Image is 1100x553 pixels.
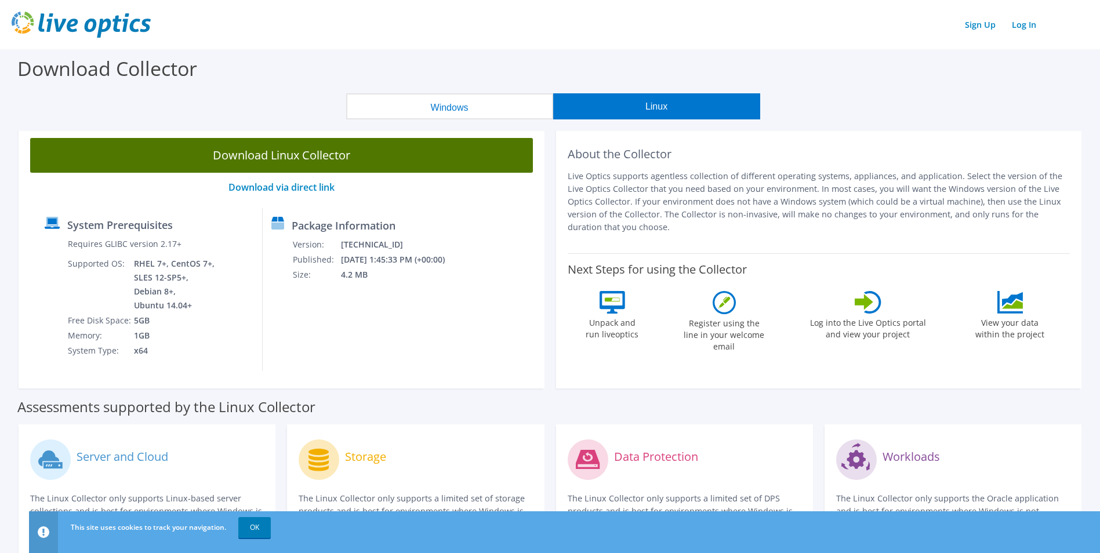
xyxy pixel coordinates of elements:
[133,328,217,343] td: 1GB
[68,238,181,250] label: Requires GLIBC version 2.17+
[228,181,335,194] a: Download via direct link
[568,147,1070,161] h2: About the Collector
[345,451,386,463] label: Storage
[30,492,264,530] p: The Linux Collector only supports Linux-based server collections and is best for environments whe...
[133,256,217,313] td: RHEL 7+, CentOS 7+, SLES 12-SP5+, Debian 8+, Ubuntu 14.04+
[883,451,940,463] label: Workloads
[133,313,217,328] td: 5GB
[30,138,533,173] a: Download Linux Collector
[238,517,271,538] a: OK
[586,314,639,340] label: Unpack and run liveoptics
[292,267,340,282] td: Size:
[292,220,395,231] label: Package Information
[17,401,315,413] label: Assessments supported by the Linux Collector
[553,93,760,119] button: Linux
[968,314,1052,340] label: View your data within the project
[299,492,532,530] p: The Linux Collector only supports a limited set of storage products and is best for environments ...
[292,252,340,267] td: Published:
[67,219,173,231] label: System Prerequisites
[133,343,217,358] td: x64
[17,55,197,82] label: Download Collector
[809,314,927,340] label: Log into the Live Optics portal and view your project
[67,313,133,328] td: Free Disk Space:
[340,252,460,267] td: [DATE] 1:45:33 PM (+00:00)
[959,16,1001,33] a: Sign Up
[346,93,553,119] button: Windows
[67,343,133,358] td: System Type:
[67,256,133,313] td: Supported OS:
[1006,16,1042,33] a: Log In
[681,314,768,352] label: Register using the line in your welcome email
[568,170,1070,234] p: Live Optics supports agentless collection of different operating systems, appliances, and applica...
[340,237,460,252] td: [TECHNICAL_ID]
[71,522,226,532] span: This site uses cookies to track your navigation.
[614,451,698,463] label: Data Protection
[67,328,133,343] td: Memory:
[568,492,801,530] p: The Linux Collector only supports a limited set of DPS products and is best for environments wher...
[836,492,1070,530] p: The Linux Collector only supports the Oracle application and is best for environments where Windo...
[292,237,340,252] td: Version:
[77,451,168,463] label: Server and Cloud
[568,263,747,276] label: Next Steps for using the Collector
[12,12,151,38] img: live_optics_svg.svg
[340,267,460,282] td: 4.2 MB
